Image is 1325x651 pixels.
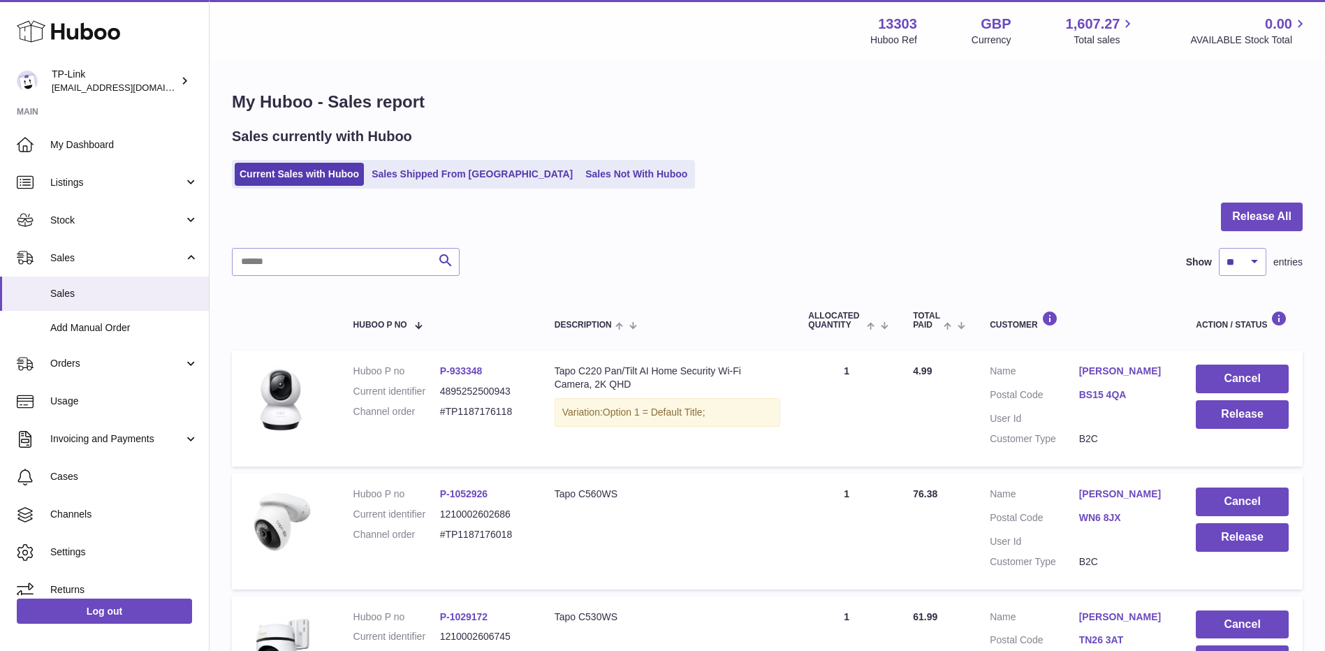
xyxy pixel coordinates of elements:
span: 1,607.27 [1066,15,1120,34]
span: Channels [50,508,198,521]
div: Huboo Ref [870,34,917,47]
span: Total paid [913,312,940,330]
div: TP-Link [52,68,177,94]
dt: Current identifier [353,630,440,643]
span: Total sales [1074,34,1136,47]
h1: My Huboo - Sales report [232,91,1303,113]
dt: Postal Code [990,634,1079,650]
span: Usage [50,395,198,408]
span: 61.99 [913,611,937,622]
a: WN6 8JX [1079,511,1169,525]
div: Currency [972,34,1011,47]
span: Invoicing and Payments [50,432,184,446]
dt: Name [990,365,1079,381]
a: P-1052926 [440,488,488,499]
div: Tapo C530WS [555,610,781,624]
dt: User Id [990,412,1079,425]
strong: GBP [981,15,1011,34]
button: Cancel [1196,610,1289,639]
h2: Sales currently with Huboo [232,127,412,146]
dt: Channel order [353,405,440,418]
span: 76.38 [913,488,937,499]
a: BS15 4QA [1079,388,1169,402]
a: [PERSON_NAME] [1079,365,1169,378]
img: gaby.chen@tp-link.com [17,71,38,92]
span: Add Manual Order [50,321,198,335]
strong: 13303 [878,15,917,34]
dt: Postal Code [990,388,1079,405]
a: P-1029172 [440,611,488,622]
dd: 1210002606745 [440,630,527,643]
span: Sales [50,251,184,265]
img: 01_large_20230714035613u.jpg [246,365,316,434]
a: Sales Shipped From [GEOGRAPHIC_DATA] [367,163,578,186]
td: 1 [794,474,899,590]
dd: B2C [1079,555,1169,569]
span: Description [555,321,612,330]
div: Action / Status [1196,311,1289,330]
span: Cases [50,470,198,483]
span: Huboo P no [353,321,407,330]
dd: B2C [1079,432,1169,446]
dt: Huboo P no [353,365,440,378]
dd: #TP1187176118 [440,405,527,418]
a: Sales Not With Huboo [580,163,692,186]
label: Show [1186,256,1212,269]
a: [PERSON_NAME] [1079,488,1169,501]
span: AVAILABLE Stock Total [1190,34,1308,47]
dt: Name [990,610,1079,627]
button: Cancel [1196,365,1289,393]
div: Customer [990,311,1168,330]
span: 4.99 [913,365,932,376]
button: Release [1196,523,1289,552]
span: Stock [50,214,184,227]
div: Tapo C220 Pan/Tilt AI Home Security Wi-Fi Camera, 2K QHD [555,365,781,391]
dd: 1210002602686 [440,508,527,521]
dt: Current identifier [353,508,440,521]
a: Log out [17,599,192,624]
span: Listings [50,176,184,189]
a: 0.00 AVAILABLE Stock Total [1190,15,1308,47]
img: 1753362365.jpg [246,488,316,559]
a: P-933348 [440,365,483,376]
a: Current Sales with Huboo [235,163,364,186]
dt: Name [990,488,1079,504]
dt: Customer Type [990,555,1079,569]
dt: Customer Type [990,432,1079,446]
dt: Current identifier [353,385,440,398]
span: Returns [50,583,198,597]
dt: User Id [990,535,1079,548]
dt: Huboo P no [353,488,440,501]
div: Tapo C560WS [555,488,781,501]
span: Sales [50,287,198,300]
span: [EMAIL_ADDRESS][DOMAIN_NAME] [52,82,205,93]
span: 0.00 [1265,15,1292,34]
dd: #TP1187176018 [440,528,527,541]
span: My Dashboard [50,138,198,152]
button: Cancel [1196,488,1289,516]
div: Variation: [555,398,781,427]
span: entries [1273,256,1303,269]
a: [PERSON_NAME] [1079,610,1169,624]
span: Settings [50,546,198,559]
span: Orders [50,357,184,370]
dt: Postal Code [990,511,1079,528]
span: Option 1 = Default Title; [603,407,705,418]
a: TN26 3AT [1079,634,1169,647]
span: ALLOCATED Quantity [808,312,863,330]
dd: 4895252500943 [440,385,527,398]
dt: Huboo P no [353,610,440,624]
button: Release [1196,400,1289,429]
a: 1,607.27 Total sales [1066,15,1136,47]
td: 1 [794,351,899,467]
button: Release All [1221,203,1303,231]
dt: Channel order [353,528,440,541]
